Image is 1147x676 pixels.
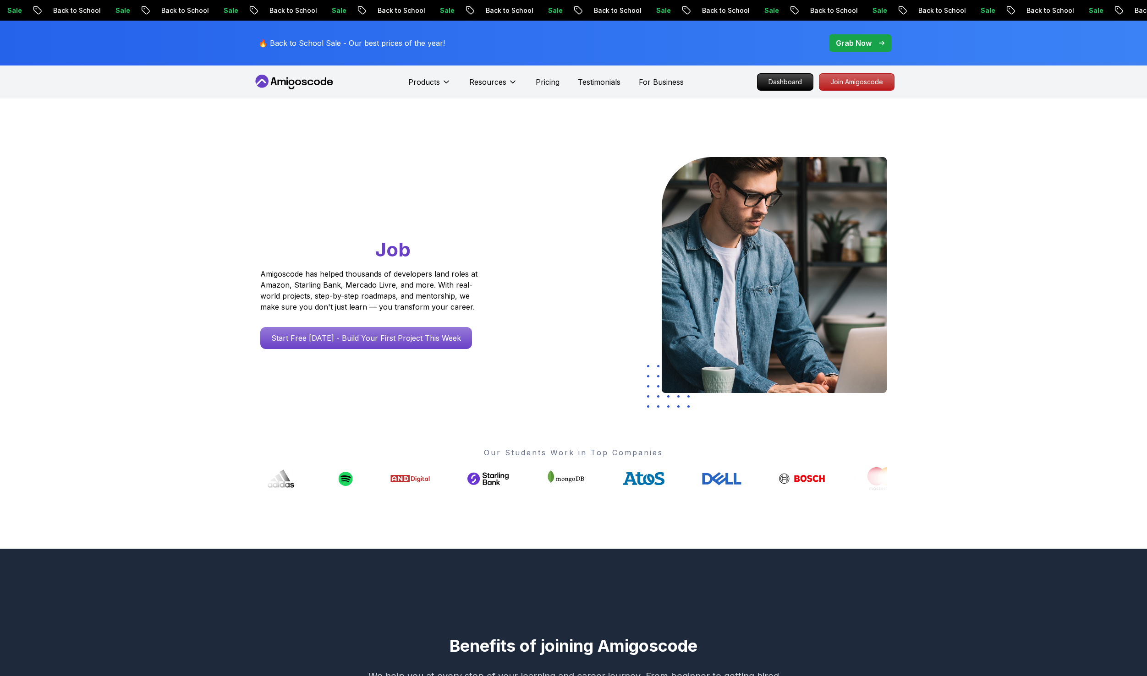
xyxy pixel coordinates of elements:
[450,6,512,15] p: Back to School
[258,38,445,49] p: 🔥 Back to School Sale - Our best prices of the year!
[837,6,866,15] p: Sale
[469,76,517,95] button: Resources
[774,6,837,15] p: Back to School
[253,637,895,655] h2: Benefits of joining Amigoscode
[883,6,945,15] p: Back to School
[536,76,560,87] a: Pricing
[578,76,620,87] a: Testimonials
[945,6,974,15] p: Sale
[819,74,894,90] p: Join Amigoscode
[512,6,542,15] p: Sale
[729,6,758,15] p: Sale
[757,73,813,91] a: Dashboard
[408,76,451,95] button: Products
[666,6,729,15] p: Back to School
[260,327,472,349] a: Start Free [DATE] - Build Your First Project This Week
[234,6,296,15] p: Back to School
[260,268,480,312] p: Amigoscode has helped thousands of developers land roles at Amazon, Starling Bank, Mercado Livre,...
[17,6,80,15] p: Back to School
[819,73,895,91] a: Join Amigoscode
[342,6,404,15] p: Back to School
[375,238,411,261] span: Job
[662,157,887,393] img: hero
[1053,6,1082,15] p: Sale
[469,76,506,87] p: Resources
[296,6,325,15] p: Sale
[188,6,217,15] p: Sale
[991,6,1053,15] p: Back to School
[558,6,620,15] p: Back to School
[404,6,434,15] p: Sale
[639,76,684,87] a: For Business
[260,447,887,458] p: Our Students Work in Top Companies
[836,38,872,49] p: Grab Now
[620,6,650,15] p: Sale
[126,6,188,15] p: Back to School
[260,157,513,263] h1: Go From Learning to Hired: Master Java, Spring Boot & Cloud Skills That Get You the
[408,76,440,87] p: Products
[80,6,109,15] p: Sale
[757,74,813,90] p: Dashboard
